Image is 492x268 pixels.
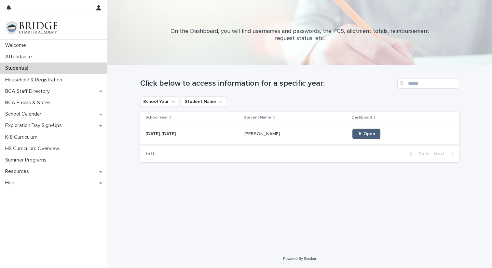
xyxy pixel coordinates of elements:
[3,88,55,94] p: BCA Staff Directory
[3,134,43,140] p: K-8 Curriculum
[3,54,37,60] p: Attendance
[3,42,31,49] p: Welcome
[283,257,316,261] a: Powered By Stacker
[3,157,52,163] p: Summer Programs
[3,100,56,106] p: BCA Emails & Notes
[352,114,372,121] p: Dashboard
[3,111,47,117] p: School Calendar
[431,151,459,157] button: Next
[434,152,448,156] span: Next
[182,96,227,107] button: Student Name
[3,65,34,71] p: Student(s)
[3,146,64,152] p: HS Curriculum Overview
[3,77,67,83] p: Household & Registration
[3,122,67,129] p: Exploration Day Sign-Ups
[352,129,380,139] a: 🖱 Open
[358,132,375,136] span: 🖱 Open
[140,96,179,107] button: School Year
[415,152,429,156] span: Back
[244,114,271,121] p: Student Name
[140,146,159,162] p: 1 of 1
[140,123,459,145] tr: [DATE]-[DATE][DATE]-[DATE] [PERSON_NAME][PERSON_NAME] 🖱 Open
[145,114,168,121] p: School Year
[3,180,21,186] p: Help
[404,151,431,157] button: Back
[5,21,57,34] img: V1C1m3IdTEidaUdm9Hs0
[3,168,34,175] p: Resources
[145,130,177,137] p: [DATE]-[DATE]
[170,28,430,42] p: On the Dashboard, you will find usernames and passwords, the PCS, allotment totals, reimbursement...
[397,78,459,89] input: Search
[140,79,395,88] h1: Click below to access information for a specific year:
[244,130,281,137] p: [PERSON_NAME]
